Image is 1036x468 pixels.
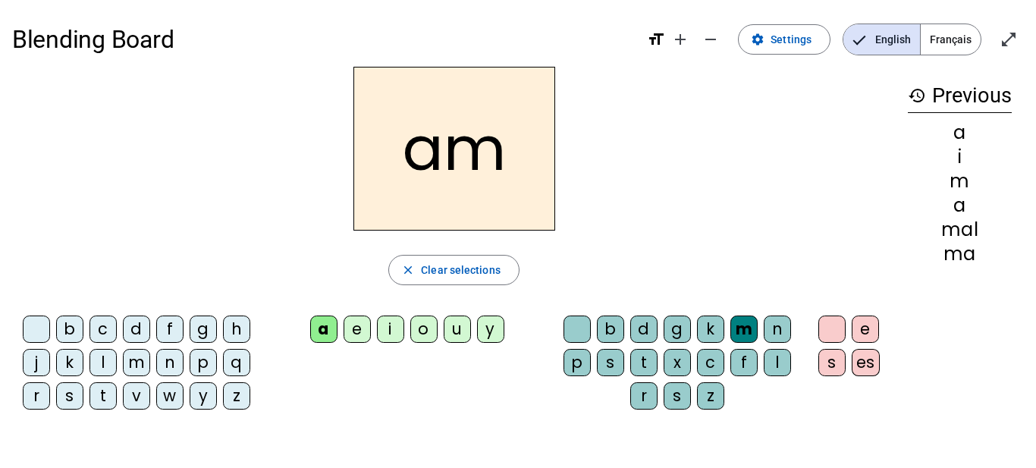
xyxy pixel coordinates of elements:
div: f [730,349,758,376]
div: s [56,382,83,410]
h2: am [353,67,555,231]
div: d [630,316,658,343]
div: p [190,349,217,376]
div: z [697,382,724,410]
mat-icon: close [401,263,415,277]
mat-icon: remove [702,30,720,49]
div: y [190,382,217,410]
div: mal [908,221,1012,239]
button: Settings [738,24,830,55]
div: d [123,316,150,343]
div: k [56,349,83,376]
div: l [764,349,791,376]
div: m [123,349,150,376]
div: s [664,382,691,410]
mat-icon: open_in_full [1000,30,1018,49]
div: s [597,349,624,376]
mat-icon: history [908,86,926,105]
div: k [697,316,724,343]
div: y [477,316,504,343]
div: b [56,316,83,343]
span: English [843,24,920,55]
h1: Blending Board [12,15,635,64]
div: e [852,316,879,343]
div: v [123,382,150,410]
div: t [630,349,658,376]
div: c [697,349,724,376]
div: z [223,382,250,410]
div: n [156,349,184,376]
div: o [410,316,438,343]
span: Clear selections [421,261,501,279]
div: i [908,148,1012,166]
div: b [597,316,624,343]
button: Decrease font size [695,24,726,55]
button: Increase font size [665,24,695,55]
div: m [730,316,758,343]
div: m [908,172,1012,190]
div: r [23,382,50,410]
div: es [852,349,880,376]
div: p [564,349,591,376]
div: q [223,349,250,376]
div: l [89,349,117,376]
button: Enter full screen [994,24,1024,55]
div: x [664,349,691,376]
div: n [764,316,791,343]
mat-button-toggle-group: Language selection [843,24,981,55]
div: a [908,124,1012,142]
div: ma [908,245,1012,263]
div: g [664,316,691,343]
div: h [223,316,250,343]
div: c [89,316,117,343]
mat-icon: settings [751,33,764,46]
div: s [818,349,846,376]
h3: Previous [908,79,1012,113]
div: e [344,316,371,343]
div: g [190,316,217,343]
div: f [156,316,184,343]
mat-icon: add [671,30,689,49]
mat-icon: format_size [647,30,665,49]
div: t [89,382,117,410]
div: j [23,349,50,376]
div: i [377,316,404,343]
span: Settings [771,30,812,49]
div: u [444,316,471,343]
div: a [310,316,337,343]
div: w [156,382,184,410]
button: Clear selections [388,255,520,285]
div: r [630,382,658,410]
span: Français [921,24,981,55]
div: a [908,196,1012,215]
